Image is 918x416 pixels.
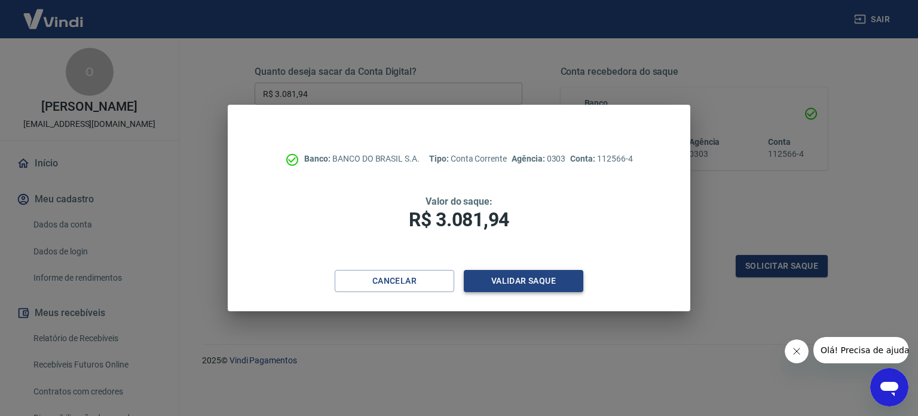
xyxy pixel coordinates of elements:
[409,208,509,231] span: R$ 3.081,94
[335,270,454,292] button: Cancelar
[512,153,565,165] p: 0303
[785,339,809,363] iframe: Fechar mensagem
[870,368,908,406] iframe: Botão para abrir a janela de mensagens
[429,154,451,163] span: Tipo:
[429,153,507,165] p: Conta Corrente
[512,154,547,163] span: Agência:
[570,153,632,165] p: 112566-4
[570,154,597,163] span: Conta:
[426,196,492,207] span: Valor do saque:
[304,153,420,165] p: BANCO DO BRASIL S.A.
[464,270,583,292] button: Validar saque
[813,337,908,363] iframe: Mensagem da empresa
[304,154,332,163] span: Banco:
[7,8,100,18] span: Olá! Precisa de ajuda?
